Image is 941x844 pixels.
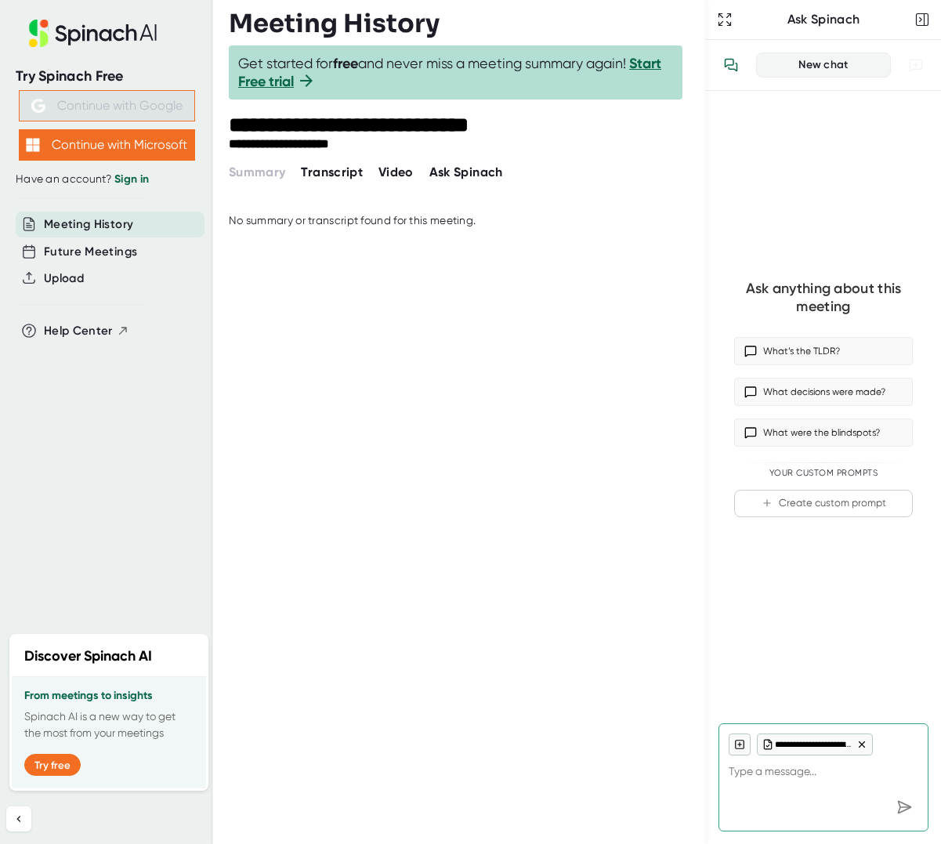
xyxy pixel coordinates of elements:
button: Collapse sidebar [6,806,31,831]
button: Help Center [44,322,129,340]
a: Sign in [114,172,149,186]
span: Video [378,165,414,179]
button: What were the blindspots? [734,418,913,447]
span: Transcript [301,165,363,179]
button: Try free [24,754,81,776]
span: Summary [229,165,285,179]
h2: Discover Spinach AI [24,646,152,667]
button: Close conversation sidebar [911,9,933,31]
button: Video [378,163,414,182]
b: free [333,55,358,72]
button: Summary [229,163,285,182]
div: New chat [766,58,881,72]
div: Try Spinach Free [16,67,197,85]
div: Have an account? [16,172,197,187]
button: Upload [44,270,84,288]
div: Ask anything about this meeting [734,280,913,315]
button: View conversation history [715,49,747,81]
span: Help Center [44,322,113,340]
p: Spinach AI is a new way to get the most from your meetings [24,708,194,741]
button: Future Meetings [44,243,137,261]
button: Create custom prompt [734,490,913,517]
h3: Meeting History [229,9,440,38]
button: What decisions were made? [734,378,913,406]
button: Continue with Google [19,90,195,121]
img: Aehbyd4JwY73AAAAAElFTkSuQmCC [31,99,45,113]
button: Ask Spinach [429,163,503,182]
div: Send message [890,793,918,821]
div: No summary or transcript found for this meeting. [229,214,476,228]
button: Expand to Ask Spinach page [714,9,736,31]
h3: From meetings to insights [24,690,194,702]
span: Ask Spinach [429,165,503,179]
button: Continue with Microsoft [19,129,195,161]
span: Get started for and never miss a meeting summary again! [238,55,673,90]
div: Your Custom Prompts [734,468,913,479]
button: Transcript [301,163,363,182]
button: Meeting History [44,216,133,234]
button: What’s the TLDR? [734,337,913,365]
a: Start Free trial [238,55,661,90]
div: Ask Spinach [736,12,911,27]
